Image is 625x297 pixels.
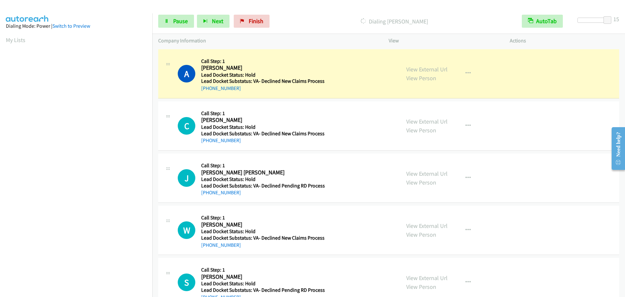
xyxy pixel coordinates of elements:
[201,64,322,72] h2: [PERSON_NAME]
[158,37,377,45] p: Company Information
[201,273,322,281] h2: [PERSON_NAME]
[406,170,448,177] a: View External Url
[178,274,195,291] div: The call is yet to be attempted
[201,78,325,84] h5: Lead Docket Substatus: VA- Declined New Claims Process
[510,37,619,45] p: Actions
[406,74,436,82] a: View Person
[201,110,325,117] h5: Call Step: 1
[201,137,241,143] a: [PHONE_NUMBER]
[406,118,448,125] a: View External Url
[158,15,194,28] a: Pause
[178,221,195,239] div: The call is yet to be attempted
[201,85,241,91] a: [PHONE_NUMBER]
[406,179,436,186] a: View Person
[52,23,90,29] a: Switch to Preview
[406,222,448,230] a: View External Url
[178,117,195,135] h1: C
[201,72,325,78] h5: Lead Docket Status: Hold
[201,130,325,137] h5: Lead Docket Substatus: VA- Declined New Claims Process
[201,58,325,65] h5: Call Step: 1
[234,15,270,28] a: Finish
[6,22,146,30] div: Dialing Mode: Power |
[389,37,498,45] p: View
[201,116,322,124] h2: [PERSON_NAME]
[406,66,448,73] a: View External Url
[406,231,436,238] a: View Person
[606,123,625,174] iframe: Resource Center
[178,117,195,135] div: The call is yet to be attempted
[201,221,322,229] h2: [PERSON_NAME]
[406,126,436,134] a: View Person
[201,267,325,273] h5: Call Step: 1
[201,287,325,293] h5: Lead Docket Substatus: VA- Declined Pending RD Process
[201,176,325,183] h5: Lead Docket Status: Hold
[613,15,619,23] div: 15
[201,228,325,235] h5: Lead Docket Status: Hold
[201,183,325,189] h5: Lead Docket Substatus: VA- Declined Pending RD Process
[201,189,241,196] a: [PHONE_NUMBER]
[249,17,263,25] span: Finish
[173,17,188,25] span: Pause
[201,124,325,130] h5: Lead Docket Status: Hold
[178,169,195,187] h1: J
[201,242,241,248] a: [PHONE_NUMBER]
[201,169,322,176] h2: [PERSON_NAME] [PERSON_NAME]
[201,215,325,221] h5: Call Step: 1
[406,274,448,282] a: View External Url
[178,221,195,239] h1: W
[178,169,195,187] div: The call is yet to be attempted
[201,235,325,241] h5: Lead Docket Substatus: VA- Declined New Claims Process
[6,36,25,44] a: My Lists
[406,283,436,290] a: View Person
[178,274,195,291] h1: S
[201,162,325,169] h5: Call Step: 1
[197,15,229,28] button: Next
[522,15,563,28] button: AutoTab
[178,65,195,82] h1: A
[278,17,510,26] p: Dialing [PERSON_NAME]
[201,280,325,287] h5: Lead Docket Status: Hold
[212,17,223,25] span: Next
